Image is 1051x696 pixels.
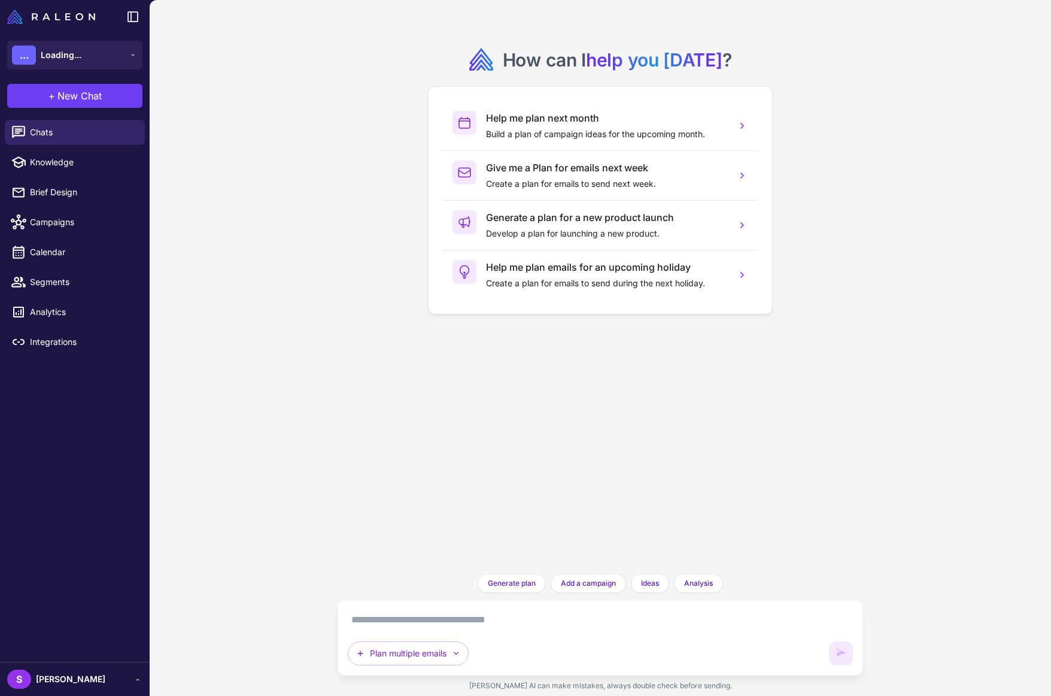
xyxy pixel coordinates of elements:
[30,305,135,319] span: Analytics
[30,335,135,349] span: Integrations
[30,246,135,259] span: Calendar
[486,111,727,125] h3: Help me plan next month
[57,89,102,103] span: New Chat
[5,150,145,175] a: Knowledge
[486,177,727,190] p: Create a plan for emails to send next week.
[478,574,546,593] button: Generate plan
[5,299,145,325] a: Analytics
[41,49,81,62] span: Loading...
[30,186,135,199] span: Brief Design
[486,161,727,175] h3: Give me a Plan for emails next week
[5,180,145,205] a: Brief Design
[5,270,145,295] a: Segments
[486,260,727,274] h3: Help me plan emails for an upcoming holiday
[488,578,536,589] span: Generate plan
[7,10,100,24] a: Raleon Logo
[551,574,626,593] button: Add a campaign
[631,574,669,593] button: Ideas
[338,676,863,696] div: [PERSON_NAME] AI can make mistakes, always double check before sending.
[30,126,135,139] span: Chats
[5,120,145,145] a: Chats
[36,673,105,686] span: [PERSON_NAME]
[486,210,727,225] h3: Generate a plan for a new product launch
[7,670,31,689] div: S
[12,46,36,65] div: ...
[486,128,727,141] p: Build a plan of campaign ideas for the upcoming month.
[30,156,135,169] span: Knowledge
[348,641,469,665] button: Plan multiple emails
[674,574,723,593] button: Analysis
[641,578,659,589] span: Ideas
[5,329,145,355] a: Integrations
[48,89,55,103] span: +
[486,277,727,290] p: Create a plan for emails to send during the next holiday.
[5,240,145,265] a: Calendar
[586,49,722,71] span: help you [DATE]
[7,41,142,69] button: ...Loading...
[30,276,135,289] span: Segments
[561,578,616,589] span: Add a campaign
[486,227,727,240] p: Develop a plan for launching a new product.
[7,84,142,108] button: +New Chat
[684,578,713,589] span: Analysis
[7,10,95,24] img: Raleon Logo
[503,48,732,72] h2: How can I ?
[5,210,145,235] a: Campaigns
[30,216,135,229] span: Campaigns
